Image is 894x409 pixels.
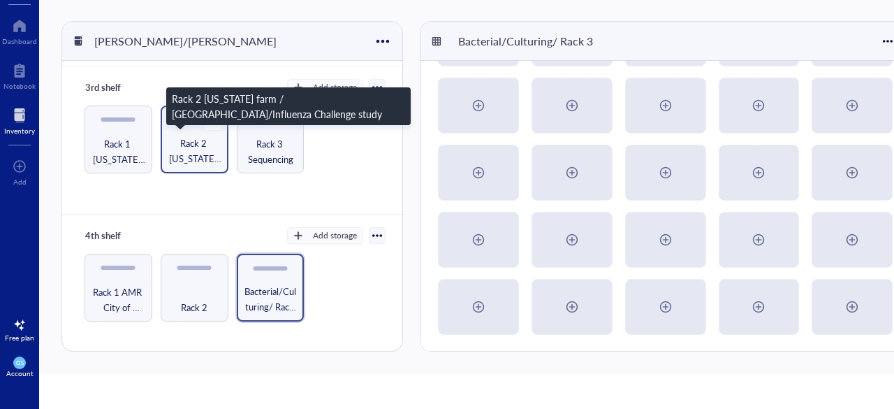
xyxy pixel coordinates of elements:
[79,226,163,245] div: 4th shelf
[287,79,363,96] button: Add storage
[168,136,221,166] span: Rack 2 [US_STATE] farm / [GEOGRAPHIC_DATA]/Influenza Challenge study
[3,59,36,90] a: Notebook
[4,127,35,135] div: Inventory
[452,29,599,53] div: Bacterial/Culturing/ Rack 3
[91,285,146,315] span: Rack 1 AMR City of [GEOGRAPHIC_DATA] WW 2022/2023
[313,229,357,242] div: Add storage
[91,136,146,167] span: Rack 1 [US_STATE] raw farm samples
[287,227,363,244] button: Add storage
[16,359,23,366] span: OS
[313,81,357,94] div: Add storage
[13,178,27,186] div: Add
[2,15,37,45] a: Dashboard
[243,136,298,167] span: Rack 3 Sequencing
[244,284,298,315] span: Bacterial/Culturing/ Rack 3
[79,78,163,97] div: 3rd shelf
[5,333,34,342] div: Free plan
[4,104,35,135] a: Inventory
[3,82,36,90] div: Notebook
[181,300,207,315] span: Rack 2
[88,29,283,53] div: [PERSON_NAME]/[PERSON_NAME]
[6,369,34,378] div: Account
[2,37,37,45] div: Dashboard
[172,91,405,122] div: Rack 2 [US_STATE] farm / [GEOGRAPHIC_DATA]/Influenza Challenge study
